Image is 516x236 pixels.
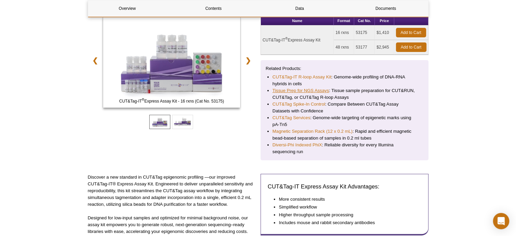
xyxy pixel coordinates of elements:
a: CUT&Tag Spike-In Control [272,101,325,108]
a: Contents [174,0,253,17]
li: More consistent results [279,196,415,203]
a: Add to Cart [396,42,426,52]
li: : Genome-wide targeting of epigenetic marks using pA-Tn5 [272,114,417,128]
li: Includes mouse and rabbit secondary antibodies [279,219,415,226]
sup: ® [285,37,288,40]
a: Documents [347,0,425,17]
li: : Compare Between CUT&Tag Assay Datasets with Confidence [272,101,417,114]
a: CUT&Tag-IT R-loop Assay Kit [272,74,331,80]
td: 53175 [354,25,375,40]
li: Simplified workflow [279,204,415,211]
h3: CUT&Tag-IT Express Assay Kit Advantages: [268,183,421,191]
td: 53177 [354,40,375,55]
th: Cat No. [354,16,375,25]
a: ❮ [88,53,102,68]
td: 48 rxns [334,40,354,55]
a: Tissue Prep for NGS Assays [272,87,329,94]
a: Overview [88,0,167,17]
a: ❯ [241,53,255,68]
li: : Tissue sample preparation for CUT&RUN, CUT&Tag, or CUT&Tag R-loop Assays [272,87,417,101]
td: $1,410 [375,25,394,40]
span: CUT&Tag-IT Express Assay Kit - 16 rxns (Cat No. 53175) [104,98,239,105]
a: Diversi-Phi Indexed PhiX [272,142,322,148]
a: Magnetic Separation Rack (12 x 0.2 mL) [272,128,352,135]
th: Name [261,16,334,25]
sup: ® [142,98,144,102]
a: CUT&Tag Services [272,114,310,121]
td: $2,945 [375,40,394,55]
img: CUT&Tag-IT Express Assay Kit - 16 rxns [103,16,241,108]
th: Price [375,16,394,25]
li: Higher throughput sample processing [279,212,415,218]
th: Format [334,16,354,25]
div: Open Intercom Messenger [493,213,509,229]
a: CUT&Tag-IT Express Assay Kit - 16 rxns [103,16,241,110]
td: 16 rxns [334,25,354,40]
li: : Reliable diversity for every Illumina sequencing run [272,142,417,155]
td: CUT&Tag-IT Express Assay Kit [261,25,334,55]
a: Add to Cart [396,28,426,37]
p: Related Products: [266,65,423,72]
li: : Rapid and efficient magnetic bead-based separation of samples in 0.2 ml tubes [272,128,417,142]
p: Discover a new standard in CUT&Tag epigenomic profiling —our improved CUT&Tag-IT® Express Assay K... [88,174,256,208]
a: Data [261,0,339,17]
li: : Genome-wide profiling of DNA-RNA hybrids in cells [272,74,417,87]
